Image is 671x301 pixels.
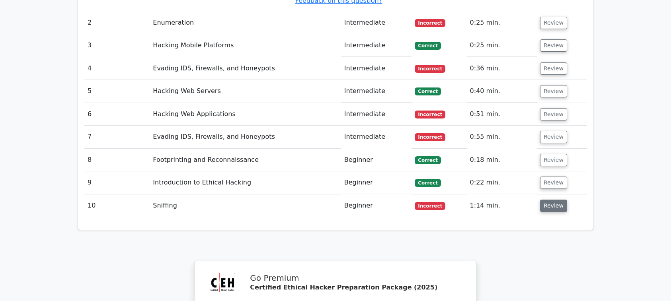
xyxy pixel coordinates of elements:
button: Review [540,177,567,189]
td: Intermediate [341,12,412,34]
td: 9 [84,171,150,194]
span: Correct [415,179,441,187]
td: Intermediate [341,34,412,57]
td: 7 [84,126,150,148]
td: Evading IDS, Firewalls, and Honeypots [150,126,341,148]
button: Review [540,39,567,52]
button: Review [540,131,567,143]
td: 6 [84,103,150,126]
span: Incorrect [415,202,445,210]
button: Review [540,200,567,212]
span: Correct [415,156,441,164]
td: Evading IDS, Firewalls, and Honeypots [150,57,341,80]
td: 0:51 min. [467,103,537,126]
td: Intermediate [341,57,412,80]
td: Hacking Web Applications [150,103,341,126]
button: Review [540,154,567,166]
td: Intermediate [341,126,412,148]
span: Correct [415,87,441,95]
td: Enumeration [150,12,341,34]
td: 5 [84,80,150,103]
td: Hacking Web Servers [150,80,341,103]
button: Review [540,17,567,29]
td: Beginner [341,194,412,217]
button: Review [540,85,567,97]
td: Beginner [341,171,412,194]
td: 4 [84,57,150,80]
td: 0:25 min. [467,12,537,34]
span: Incorrect [415,19,445,27]
td: Introduction to Ethical Hacking [150,171,341,194]
span: Incorrect [415,133,445,141]
td: Beginner [341,149,412,171]
td: 0:22 min. [467,171,537,194]
td: Hacking Mobile Platforms [150,34,341,57]
td: 2 [84,12,150,34]
button: Review [540,108,567,120]
td: Footprinting and Reconnaissance [150,149,341,171]
span: Incorrect [415,111,445,118]
span: Correct [415,42,441,50]
td: 10 [84,194,150,217]
td: Intermediate [341,103,412,126]
td: 1:14 min. [467,194,537,217]
td: 3 [84,34,150,57]
td: 0:25 min. [467,34,537,57]
td: 0:36 min. [467,57,537,80]
button: Review [540,62,567,75]
td: 0:40 min. [467,80,537,103]
td: 0:55 min. [467,126,537,148]
td: Sniffing [150,194,341,217]
td: Intermediate [341,80,412,103]
td: 0:18 min. [467,149,537,171]
td: 8 [84,149,150,171]
span: Incorrect [415,65,445,73]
